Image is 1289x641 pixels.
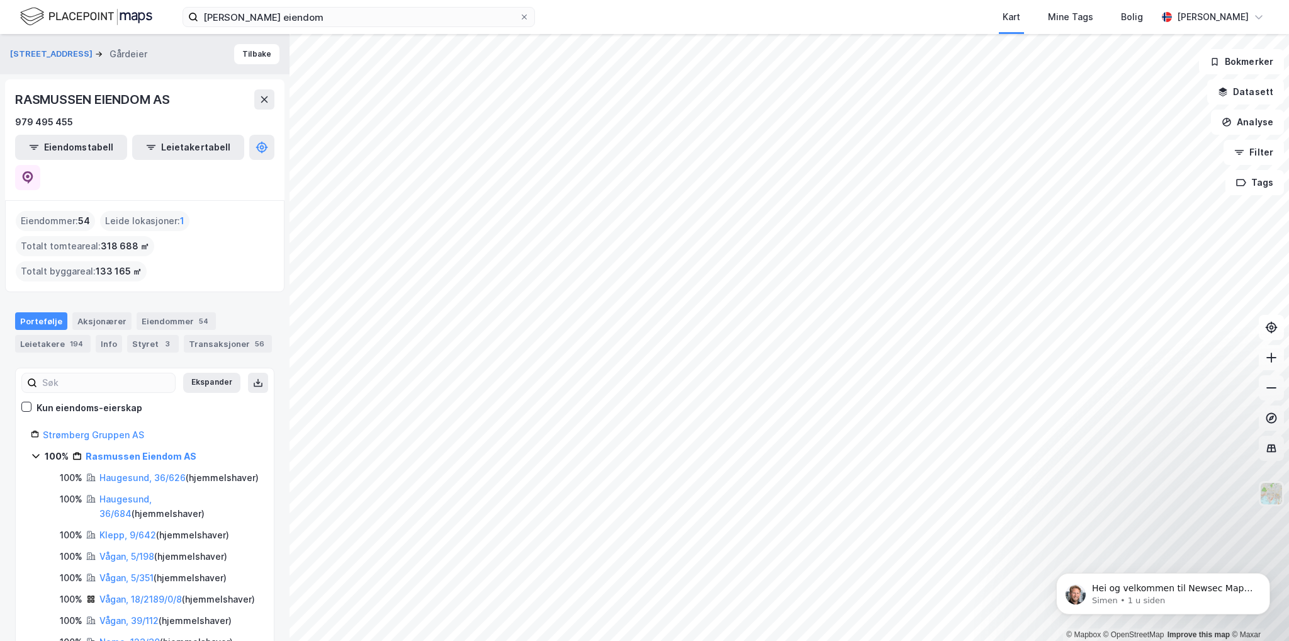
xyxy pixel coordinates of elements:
[60,549,82,564] div: 100%
[99,549,227,564] div: ( hjemmelshaver )
[15,135,127,160] button: Eiendomstabell
[184,335,272,353] div: Transaksjoner
[60,492,82,507] div: 100%
[1003,9,1020,25] div: Kart
[67,338,86,350] div: 194
[1121,9,1143,25] div: Bolig
[20,6,152,28] img: logo.f888ab2527a4732fd821a326f86c7f29.svg
[1259,482,1283,506] img: Z
[16,261,147,281] div: Totalt byggareal :
[16,236,154,256] div: Totalt tomteareal :
[1211,110,1284,135] button: Analyse
[99,572,154,583] a: Vågan, 5/351
[99,494,152,519] a: Haugesund, 36/684
[161,338,174,350] div: 3
[1103,630,1164,639] a: OpenStreetMap
[45,449,69,464] div: 100%
[15,115,73,130] div: 979 495 455
[1199,49,1284,74] button: Bokmerker
[101,239,149,254] span: 318 688 ㎡
[60,592,82,607] div: 100%
[1207,79,1284,105] button: Datasett
[234,44,279,64] button: Tilbake
[100,211,189,231] div: Leide lokasjoner :
[198,8,519,26] input: Søk på adresse, matrikkel, gårdeiere, leietakere eller personer
[1177,9,1249,25] div: [PERSON_NAME]
[10,48,95,60] button: [STREET_ADDRESS]
[110,47,147,62] div: Gårdeier
[16,211,95,231] div: Eiendommer :
[15,335,91,353] div: Leietakere
[60,613,82,628] div: 100%
[99,592,255,607] div: ( hjemmelshaver )
[99,594,182,604] a: Vågan, 18/2189/0/8
[1048,9,1093,25] div: Mine Tags
[1224,140,1284,165] button: Filter
[99,472,186,483] a: Haugesund, 36/626
[60,470,82,485] div: 100%
[127,335,179,353] div: Styret
[99,613,232,628] div: ( hjemmelshaver )
[60,528,82,543] div: 100%
[15,89,172,110] div: RASMUSSEN EIENDOM AS
[99,492,259,522] div: ( hjemmelshaver )
[78,213,90,229] span: 54
[72,312,132,330] div: Aksjonærer
[99,615,159,626] a: Vågan, 39/112
[96,264,142,279] span: 133 165 ㎡
[1225,170,1284,195] button: Tags
[99,570,227,586] div: ( hjemmelshaver )
[1066,630,1101,639] a: Mapbox
[180,213,184,229] span: 1
[99,551,154,562] a: Vågan, 5/198
[1168,630,1230,639] a: Improve this map
[60,570,82,586] div: 100%
[137,312,216,330] div: Eiendommer
[99,528,229,543] div: ( hjemmelshaver )
[15,312,67,330] div: Portefølje
[99,470,259,485] div: ( hjemmelshaver )
[96,335,122,353] div: Info
[132,135,244,160] button: Leietakertabell
[1037,547,1289,635] iframe: Intercom notifications melding
[99,530,156,540] a: Klepp, 9/642
[43,429,144,440] a: Strømberg Gruppen AS
[183,373,240,393] button: Ekspander
[37,400,142,416] div: Kun eiendoms-eierskap
[86,451,196,462] a: Rasmussen Eiendom AS
[37,373,175,392] input: Søk
[252,338,267,350] div: 56
[196,315,211,327] div: 54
